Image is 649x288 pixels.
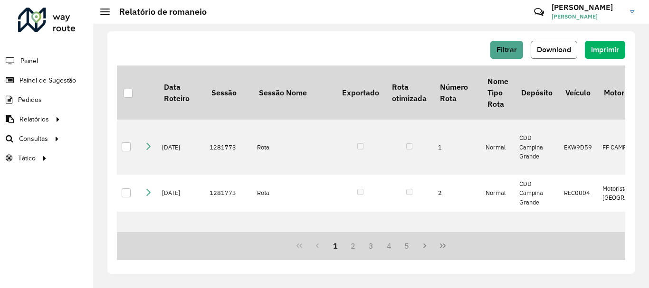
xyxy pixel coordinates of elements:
[531,41,577,59] button: Download
[559,175,598,212] td: REC0004
[362,237,380,255] button: 3
[19,114,49,124] span: Relatórios
[20,56,38,66] span: Painel
[433,120,481,175] td: 1
[19,134,48,144] span: Consultas
[205,65,252,120] th: Sessão
[252,120,335,175] td: Rota
[157,120,205,175] td: [DATE]
[559,120,598,175] td: EKW9D59
[205,175,252,212] td: 1281773
[380,237,398,255] button: 4
[110,7,207,17] h2: Relatório de romaneio
[433,65,481,120] th: Número Rota
[552,12,623,21] span: [PERSON_NAME]
[157,175,205,212] td: [DATE]
[515,175,559,212] td: CDD Campina Grande
[416,237,434,255] button: Next Page
[481,65,515,120] th: Nome Tipo Rota
[252,175,335,212] td: Rota
[19,75,76,85] span: Painel de Sugestão
[585,41,625,59] button: Imprimir
[398,237,416,255] button: 5
[537,46,571,54] span: Download
[326,237,344,255] button: 1
[552,3,623,12] h3: [PERSON_NAME]
[490,41,523,59] button: Filtrar
[434,237,452,255] button: Last Page
[515,65,559,120] th: Depósito
[559,65,598,120] th: Veículo
[335,65,385,120] th: Exportado
[529,2,549,22] a: Contato Rápido
[344,237,362,255] button: 2
[252,65,335,120] th: Sessão Nome
[591,46,619,54] span: Imprimir
[18,153,36,163] span: Tático
[481,120,515,175] td: Normal
[18,95,42,105] span: Pedidos
[515,120,559,175] td: CDD Campina Grande
[157,65,205,120] th: Data Roteiro
[433,175,481,212] td: 2
[496,46,517,54] span: Filtrar
[481,175,515,212] td: Normal
[385,65,433,120] th: Rota otimizada
[205,120,252,175] td: 1281773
